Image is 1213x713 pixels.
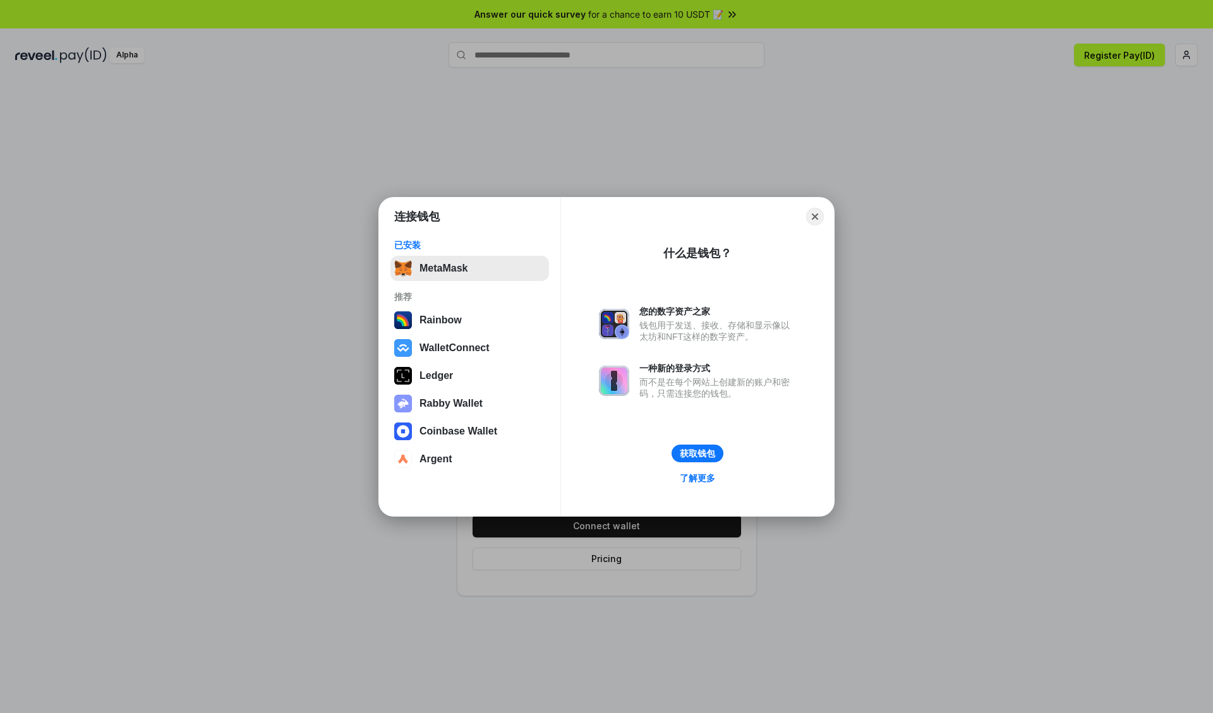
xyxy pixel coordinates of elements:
[419,370,453,381] div: Ledger
[599,309,629,339] img: svg+xml,%3Csvg%20xmlns%3D%22http%3A%2F%2Fwww.w3.org%2F2000%2Fsvg%22%20fill%3D%22none%22%20viewBox...
[639,376,796,399] div: 而不是在每个网站上创建新的账户和密码，只需连接您的钱包。
[419,342,490,354] div: WalletConnect
[680,472,715,484] div: 了解更多
[419,453,452,465] div: Argent
[599,366,629,396] img: svg+xml,%3Csvg%20xmlns%3D%22http%3A%2F%2Fwww.w3.org%2F2000%2Fsvg%22%20fill%3D%22none%22%20viewBox...
[390,391,549,416] button: Rabby Wallet
[394,260,412,277] img: svg+xml,%3Csvg%20fill%3D%22none%22%20height%3D%2233%22%20viewBox%3D%220%200%2035%2033%22%20width%...
[419,263,468,274] div: MetaMask
[394,450,412,468] img: svg+xml,%3Csvg%20width%3D%2228%22%20height%3D%2228%22%20viewBox%3D%220%200%2028%2028%22%20fill%3D...
[394,339,412,357] img: svg+xml,%3Csvg%20width%3D%2228%22%20height%3D%2228%22%20viewBox%3D%220%200%2028%2028%22%20fill%3D...
[419,398,483,409] div: Rabby Wallet
[672,445,723,462] button: 获取钱包
[394,395,412,412] img: svg+xml,%3Csvg%20xmlns%3D%22http%3A%2F%2Fwww.w3.org%2F2000%2Fsvg%22%20fill%3D%22none%22%20viewBox...
[419,315,462,326] div: Rainbow
[394,291,545,303] div: 推荐
[390,363,549,388] button: Ledger
[672,470,723,486] a: 了解更多
[680,448,715,459] div: 获取钱包
[390,446,549,472] button: Argent
[639,306,796,317] div: 您的数字资产之家
[390,335,549,361] button: WalletConnect
[394,239,545,251] div: 已安装
[390,256,549,281] button: MetaMask
[394,311,412,329] img: svg+xml,%3Csvg%20width%3D%22120%22%20height%3D%22120%22%20viewBox%3D%220%200%20120%20120%22%20fil...
[639,320,796,342] div: 钱包用于发送、接收、存储和显示像以太坊和NFT这样的数字资产。
[394,422,412,440] img: svg+xml,%3Csvg%20width%3D%2228%22%20height%3D%2228%22%20viewBox%3D%220%200%2028%2028%22%20fill%3D...
[394,209,440,224] h1: 连接钱包
[394,367,412,385] img: svg+xml,%3Csvg%20xmlns%3D%22http%3A%2F%2Fwww.w3.org%2F2000%2Fsvg%22%20width%3D%2228%22%20height%3...
[639,362,796,374] div: 一种新的登录方式
[419,426,497,437] div: Coinbase Wallet
[806,208,824,225] button: Close
[390,308,549,333] button: Rainbow
[663,246,732,261] div: 什么是钱包？
[390,419,549,444] button: Coinbase Wallet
